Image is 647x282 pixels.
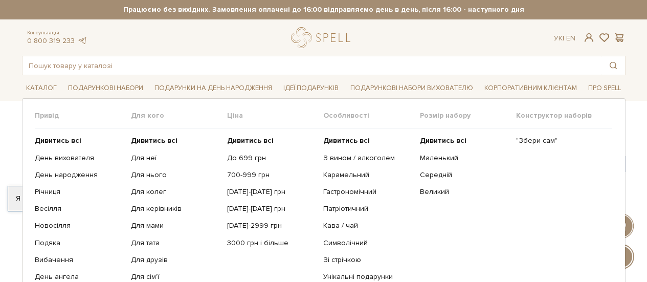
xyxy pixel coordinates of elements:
[420,136,508,145] a: Дивитись всі
[35,221,123,230] a: Новосілля
[35,170,123,180] a: День народження
[323,170,412,180] a: Карамельний
[227,170,316,180] a: 700-999 грн
[420,111,516,120] span: Розмір набору
[323,204,412,213] a: Патріотичний
[554,34,575,43] div: Ук
[131,255,219,265] a: Для друзів
[227,154,316,163] a: До 699 грн
[420,187,508,197] a: Великий
[323,111,419,120] span: Особливості
[131,187,219,197] a: Для колег
[563,34,564,42] span: |
[35,187,123,197] a: Річниця
[8,194,285,203] div: Я дозволяю [DOMAIN_NAME] використовувати
[131,136,177,145] b: Дивитись всі
[22,5,626,14] strong: Працюємо без вихідних. Замовлення оплачені до 16:00 відправляємо день в день, після 16:00 - насту...
[323,136,412,145] a: Дивитись всі
[131,111,227,120] span: Для кого
[323,136,370,145] b: Дивитись всі
[420,154,508,163] a: Маленький
[23,56,601,75] input: Пошук товару у каталозі
[27,36,75,45] a: 0 800 319 233
[227,187,316,197] a: [DATE]-[DATE] грн
[27,30,87,36] span: Консультація:
[35,255,123,265] a: Вибачення
[35,154,123,163] a: День вихователя
[227,204,316,213] a: [DATE]-[DATE] грн
[227,136,274,145] b: Дивитись всі
[291,27,355,48] a: logo
[131,154,219,163] a: Для неї
[35,136,81,145] b: Дивитись всі
[131,170,219,180] a: Для нього
[420,170,508,180] a: Середній
[323,238,412,248] a: Символічний
[516,136,605,145] a: "Збери сам"
[150,80,276,96] a: Подарунки на День народження
[420,136,466,145] b: Дивитись всі
[584,80,625,96] a: Про Spell
[323,187,412,197] a: Гастрономічний
[227,238,316,248] a: 3000 грн і більше
[601,56,625,75] button: Пошук товару у каталозі
[22,80,61,96] a: Каталог
[516,111,612,120] span: Конструктор наборів
[64,80,147,96] a: Подарункові набори
[131,136,219,145] a: Дивитись всі
[323,255,412,265] a: Зі стрічкою
[480,79,581,97] a: Корпоративним клієнтам
[35,272,123,281] a: День ангела
[35,238,123,248] a: Подяка
[131,238,219,248] a: Для тата
[346,79,477,97] a: Подарункові набори вихователю
[35,111,131,120] span: Привід
[279,80,343,96] a: Ідеї подарунків
[323,221,412,230] a: Кава / чай
[131,204,219,213] a: Для керівників
[77,36,87,45] a: telegram
[35,136,123,145] a: Дивитись всі
[566,34,575,42] a: En
[131,272,219,281] a: Для сім'ї
[227,221,316,230] a: [DATE]-2999 грн
[227,111,323,120] span: Ціна
[35,204,123,213] a: Весілля
[227,136,316,145] a: Дивитись всі
[323,154,412,163] a: З вином / алкоголем
[131,221,219,230] a: Для мами
[323,272,412,281] a: Унікальні подарунки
